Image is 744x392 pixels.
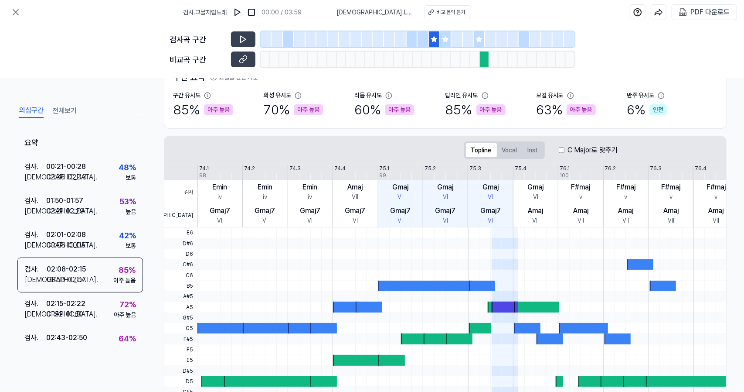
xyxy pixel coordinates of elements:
div: 76.2 [605,165,616,172]
div: [DEMOGRAPHIC_DATA] . [24,172,46,182]
div: Amaj [663,206,679,216]
div: 보통 [126,241,136,251]
span: 검사 [164,180,197,204]
div: 74.3 [289,165,301,172]
span: F5 [164,344,197,355]
a: 비교 음악 듣기 [424,5,471,19]
div: 76.3 [650,165,662,172]
div: 탑라인 유사도 [445,91,478,100]
div: 검사 . [25,264,47,275]
div: 85 % [119,264,136,276]
div: 76.4 [695,165,707,172]
div: v [625,193,628,202]
div: VI [398,216,403,225]
div: 02:50 - 02:57 [47,275,86,285]
div: VII [713,216,720,225]
span: G#5 [164,313,197,323]
div: v [669,193,673,202]
span: [DEMOGRAPHIC_DATA] [164,204,197,227]
div: Gmaj [438,182,454,193]
div: VII [623,216,629,225]
div: Gmaj [392,182,408,193]
div: Gmaj [528,182,544,193]
div: 75.3 [469,165,481,172]
div: 아주 높음 [204,104,233,115]
div: 100 [560,172,569,179]
div: 00:21 - 00:28 [46,162,86,172]
span: A5 [164,302,197,312]
div: 53 % [119,196,136,207]
label: C Major로 맞추기 [568,145,618,155]
div: F#maj [571,182,591,193]
div: VI [353,216,358,225]
div: VI [308,216,313,225]
div: [DEMOGRAPHIC_DATA] . [24,309,46,320]
div: v [579,193,582,202]
div: 구간 유사도 [173,91,200,100]
div: Emin [303,182,318,193]
span: 검사 . 그날처럼노래 [183,8,227,17]
div: 검사 . [24,333,46,343]
div: 75.2 [425,165,436,172]
div: 01:50 - 01:57 [46,196,83,206]
div: Gmaj7 [390,206,411,216]
div: 02:36 - 02:43 [46,172,87,182]
div: Gmaj7 [435,206,456,216]
img: share [654,8,663,17]
div: 60 % [354,100,414,120]
div: Gmaj7 [210,206,230,216]
div: 검사곡 구간 [170,34,226,45]
img: play [233,8,242,17]
span: [DEMOGRAPHIC_DATA] . LET ME KNOW 방탄소년단 [337,8,414,17]
div: 화성 유사도 [264,91,291,100]
div: 85 % [445,100,506,120]
span: E6 [164,227,197,238]
div: 75.1 [380,165,390,172]
span: A#5 [164,291,197,302]
div: VII [533,216,539,225]
div: 아주 높음 [113,276,136,285]
div: Amaj [618,206,634,216]
div: 00:00 / 03:59 [262,8,302,17]
button: Vocal [497,143,523,157]
div: Amaj [348,182,363,193]
img: stop [247,8,256,17]
div: Gmaj7 [480,206,501,216]
div: 85 % [173,100,233,120]
div: 리듬 유사도 [354,91,382,100]
div: VI [217,216,223,225]
div: Emin [213,182,228,193]
div: 검사 . [24,230,46,240]
div: 비교 음악 듣기 [437,8,465,16]
div: 검사 . [24,299,46,309]
div: 02:08 - 02:15 [47,264,86,275]
div: 02:43 - 02:50 [46,333,87,343]
span: D5 [164,376,197,387]
span: E5 [164,355,197,365]
div: F#maj [707,182,726,193]
button: PDF 다운로드 [677,5,731,20]
div: 아주 높음 [114,310,136,320]
div: VI [533,193,538,202]
div: 74.1 [199,165,209,172]
div: 99 [380,172,387,179]
div: 아주 높음 [294,104,323,115]
div: iv [218,193,222,202]
div: 안전 [649,104,667,115]
div: F#maj [662,182,681,193]
div: 아주 높음 [114,344,136,354]
div: 비교곡 구간 [170,54,226,65]
div: [DEMOGRAPHIC_DATA] . [24,343,46,354]
div: 70 % [264,100,323,120]
div: Amaj [528,206,544,216]
div: 반주 유사도 [627,91,654,100]
div: [DEMOGRAPHIC_DATA] . [24,240,46,251]
div: 아주 높음 [385,104,414,115]
div: 검사 . [24,196,46,206]
button: 전체보기 [52,104,77,118]
div: VI [488,216,493,225]
div: 아주 높음 [567,104,596,115]
span: G5 [164,323,197,334]
div: 03:32 - 03:39 [46,343,87,354]
div: 01:52 - 01:60 [46,309,83,320]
